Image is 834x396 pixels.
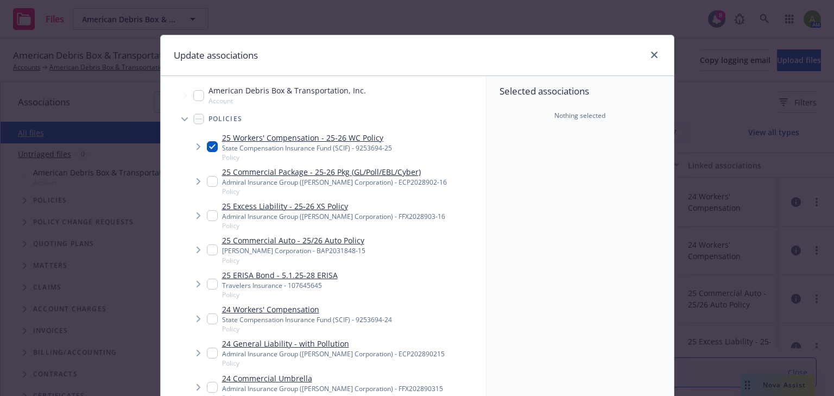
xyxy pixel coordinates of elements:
div: Admiral Insurance Group ([PERSON_NAME] Corporation) - ECP202890215 [222,349,445,359]
div: State Compensation Insurance Fund (SCIF) - 9253694-24 [222,315,392,324]
div: Admiral Insurance Group ([PERSON_NAME] Corporation) - FFX202890315 [222,384,443,393]
div: Travelers Insurance - 107645645 [222,281,338,290]
span: Account [208,96,366,105]
a: 24 Commercial Umbrella [222,373,443,384]
span: Policy [222,359,445,368]
span: Policy [222,153,392,162]
a: 25 Excess Liability - 25-26 XS Policy [222,200,445,212]
a: 25 Workers' Compensation - 25-26 WC Policy [222,132,392,143]
a: 25 ERISA Bond - 5.1.25-28 ERISA [222,269,338,281]
span: Policies [208,116,243,122]
span: American Debris Box & Transportation, Inc. [208,85,366,96]
h1: Update associations [174,48,258,62]
a: 25 Commercial Package - 25-26 Pkg (GL/Poll/EBL/Cyber) [222,166,447,178]
a: 24 General Liability - with Pollution [222,338,445,349]
a: 25 Commercial Auto - 25/26 Auto Policy [222,235,365,246]
div: [PERSON_NAME] Corporation - BAP2031848-15 [222,246,365,255]
div: Admiral Insurance Group ([PERSON_NAME] Corporation) - FFX2028903-16 [222,212,445,221]
span: Policy [222,187,447,196]
div: Admiral Insurance Group ([PERSON_NAME] Corporation) - ECP2028902-16 [222,178,447,187]
a: close [648,48,661,61]
span: Policy [222,256,365,265]
span: Policy [222,324,392,334]
a: 24 Workers' Compensation [222,304,392,315]
span: Nothing selected [554,111,605,121]
span: Policy [222,221,445,230]
span: Selected associations [500,85,661,98]
span: Policy [222,290,338,299]
div: State Compensation Insurance Fund (SCIF) - 9253694-25 [222,143,392,153]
